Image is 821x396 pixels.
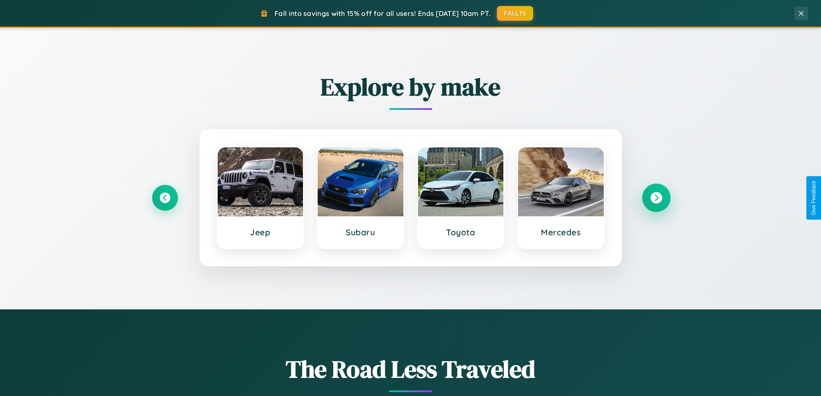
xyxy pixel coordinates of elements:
[275,9,490,18] span: Fall into savings with 15% off for all users! Ends [DATE] 10am PT.
[152,70,669,103] h2: Explore by make
[427,227,495,237] h3: Toyota
[527,227,595,237] h3: Mercedes
[152,352,669,386] h1: The Road Less Traveled
[326,227,395,237] h3: Subaru
[811,181,817,215] div: Give Feedback
[226,227,295,237] h3: Jeep
[497,6,533,21] button: FALL15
